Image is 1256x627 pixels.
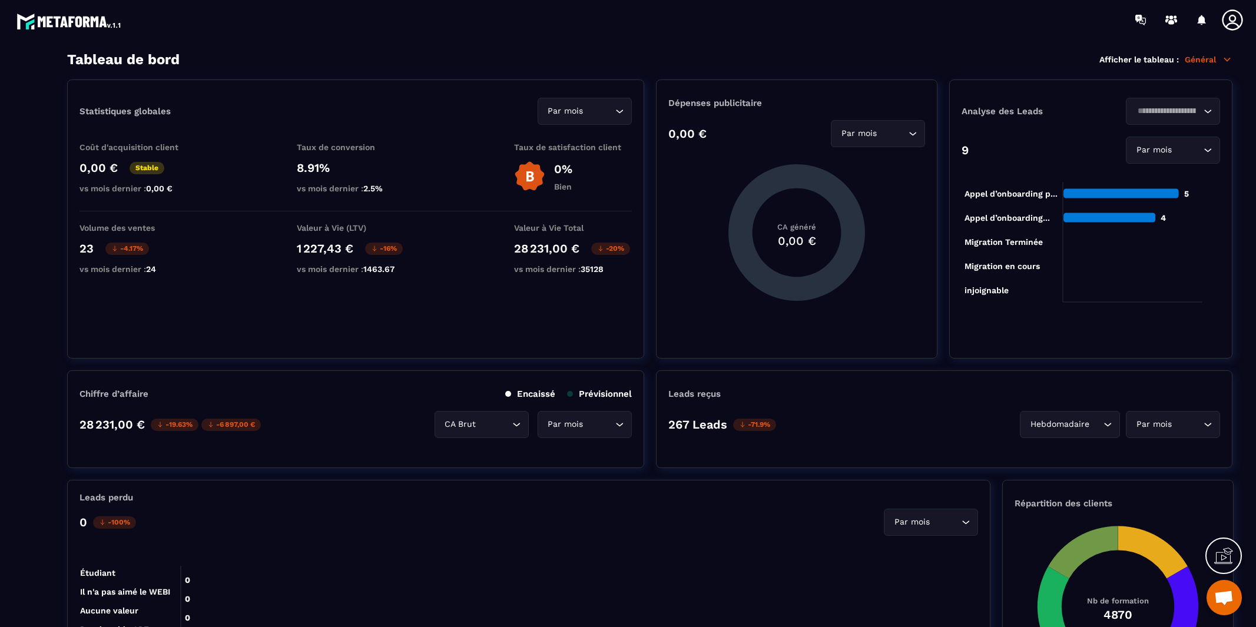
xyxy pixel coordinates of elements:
p: -6 897,00 € [201,419,261,431]
p: 0,00 € [668,127,707,141]
div: Search for option [1126,98,1220,125]
tspan: Appel d’onboarding... [965,213,1050,223]
tspan: injoignable [965,286,1009,296]
p: -20% [591,243,630,255]
p: -100% [93,516,136,529]
p: 267 Leads [668,417,727,432]
p: Dépenses publicitaire [668,98,925,108]
span: Par mois [1134,144,1174,157]
p: 0% [554,162,572,176]
div: Open chat [1207,580,1242,615]
p: 9 [962,143,969,157]
p: -19.63% [151,419,198,431]
p: 0,00 € [79,161,118,175]
p: Prévisionnel [567,389,632,399]
input: Search for option [932,516,959,529]
input: Search for option [1092,418,1101,431]
p: 28 231,00 € [79,417,145,432]
div: Search for option [1020,411,1120,438]
input: Search for option [1174,144,1201,157]
p: vs mois dernier : [297,184,415,193]
span: Par mois [545,105,586,118]
span: Hebdomadaire [1028,418,1092,431]
p: vs mois dernier : [514,264,632,274]
div: Search for option [884,509,978,536]
span: 2.5% [363,184,383,193]
p: vs mois dernier : [79,184,197,193]
input: Search for option [1174,418,1201,431]
p: Statistiques globales [79,106,171,117]
span: 35128 [581,264,604,274]
input: Search for option [586,418,612,431]
p: vs mois dernier : [79,264,197,274]
span: Par mois [892,516,932,529]
div: Search for option [1126,137,1220,164]
input: Search for option [586,105,612,118]
p: Bien [554,182,572,191]
tspan: Aucune valeur [80,606,138,615]
img: logo [16,11,122,32]
p: Stable [130,162,164,174]
span: Par mois [545,418,586,431]
h3: Tableau de bord [67,51,180,68]
input: Search for option [879,127,906,140]
tspan: Étudiant [80,568,115,578]
p: vs mois dernier : [297,264,415,274]
tspan: Migration en cours [965,261,1040,271]
p: Chiffre d’affaire [79,389,148,399]
input: Search for option [1134,105,1201,118]
div: Search for option [538,411,632,438]
p: -4.17% [105,243,149,255]
span: CA Brut [442,418,479,431]
p: Répartition des clients [1015,498,1221,509]
p: Valeur à Vie (LTV) [297,223,415,233]
img: b-badge-o.b3b20ee6.svg [514,161,545,192]
p: 23 [79,241,94,256]
p: Afficher le tableau : [1099,55,1179,64]
p: 8.91% [297,161,415,175]
p: -16% [365,243,403,255]
p: Volume des ventes [79,223,197,233]
span: Par mois [839,127,879,140]
p: Coût d'acquisition client [79,142,197,152]
p: Encaissé [505,389,555,399]
p: 0 [79,515,87,529]
input: Search for option [479,418,509,431]
tspan: Il n'a pas aimé le WEBI [80,587,170,596]
p: Leads perdu [79,492,133,503]
tspan: Migration Terminée [965,237,1043,247]
span: Par mois [1134,418,1174,431]
p: -71.9% [733,419,776,431]
p: Valeur à Vie Total [514,223,632,233]
div: Search for option [1126,411,1220,438]
span: 1463.67 [363,264,395,274]
p: Général [1185,54,1232,65]
div: Search for option [831,120,925,147]
p: Taux de conversion [297,142,415,152]
p: Taux de satisfaction client [514,142,632,152]
span: 0,00 € [146,184,173,193]
p: 28 231,00 € [514,241,579,256]
span: 24 [146,264,156,274]
p: Analyse des Leads [962,106,1091,117]
div: Search for option [435,411,529,438]
tspan: Appel d’onboarding p... [965,189,1058,199]
p: Leads reçus [668,389,721,399]
p: 1 227,43 € [297,241,353,256]
div: Search for option [538,98,632,125]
